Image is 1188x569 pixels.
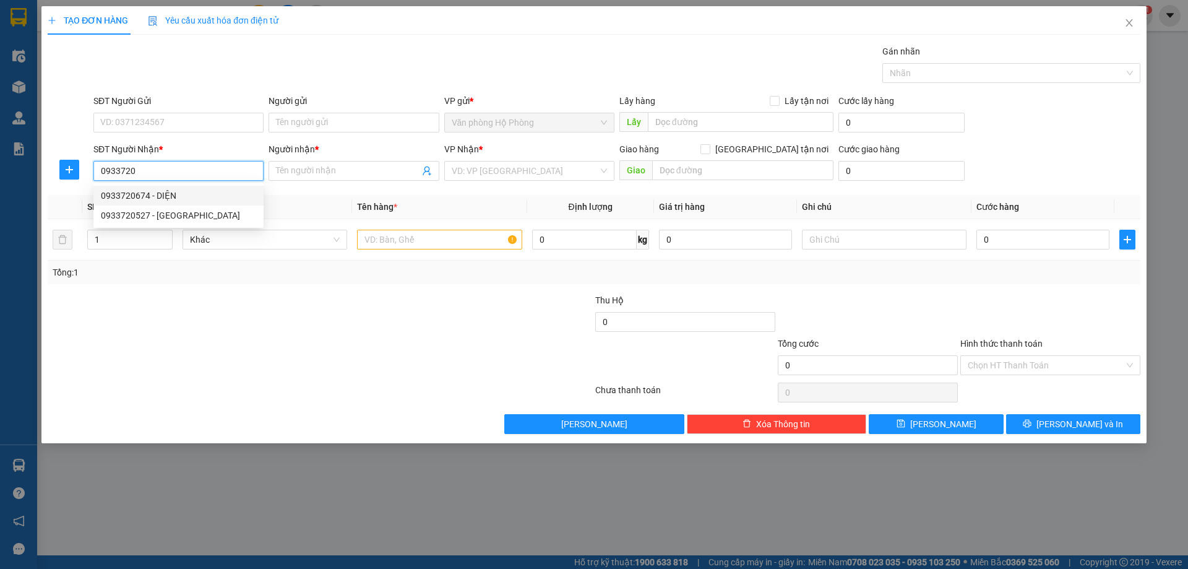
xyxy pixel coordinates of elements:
span: Định lượng [569,202,613,212]
input: Ghi Chú [802,230,966,250]
span: plus [1120,235,1135,245]
span: Lấy hàng [619,96,655,106]
span: SL [87,202,97,212]
span: TẠO ĐƠN HÀNG [48,15,128,25]
div: Tổng: 1 [53,266,458,279]
span: Giao [619,160,652,180]
span: close [1124,18,1134,28]
li: 85 [PERSON_NAME] [6,27,236,43]
div: 0933720527 - [GEOGRAPHIC_DATA] [101,209,256,222]
span: Văn phòng Hộ Phòng [452,113,607,132]
span: [GEOGRAPHIC_DATA] tận nơi [710,142,833,156]
span: Giao hàng [619,144,659,154]
span: Lấy [619,112,648,132]
img: icon [148,16,158,26]
span: Cước hàng [976,202,1019,212]
button: Close [1112,6,1147,41]
span: Tổng cước [778,339,819,349]
span: Thu Hộ [595,295,624,305]
div: 0933720674 - DIỆN [93,186,264,206]
span: Xóa Thông tin [756,417,810,431]
div: 0933720674 - DIỆN [101,189,256,202]
label: Cước lấy hàng [838,96,894,106]
span: VP Nhận [444,144,479,154]
div: 0933720527 - HÀ [93,206,264,225]
input: VD: Bàn, Ghế [357,230,522,250]
b: [PERSON_NAME] [71,8,175,24]
label: Hình thức thanh toán [960,339,1043,349]
span: plus [48,16,56,25]
input: Dọc đường [648,112,833,132]
span: [PERSON_NAME] [561,417,627,431]
span: phone [71,45,81,55]
div: Người gửi [269,94,439,108]
div: SĐT Người Nhận [93,142,264,156]
input: Dọc đường [652,160,833,180]
span: Lấy tận nơi [780,94,833,108]
button: plus [59,160,79,180]
span: user-add [422,166,432,176]
span: [PERSON_NAME] [910,417,976,431]
span: plus [60,165,79,175]
span: kg [637,230,649,250]
button: plus [1119,230,1135,250]
span: environment [71,30,81,40]
span: Yêu cầu xuất hóa đơn điện tử [148,15,278,25]
label: Cước giao hàng [838,144,900,154]
span: save [897,419,905,429]
span: Tên hàng [357,202,397,212]
input: 0 [659,230,792,250]
th: Ghi chú [797,195,971,219]
button: delete [53,230,72,250]
span: delete [742,419,751,429]
div: Người nhận [269,142,439,156]
button: save[PERSON_NAME] [869,414,1003,434]
button: [PERSON_NAME] [504,414,684,434]
span: printer [1023,419,1031,429]
div: VP gửi [444,94,614,108]
input: Cước giao hàng [838,161,965,181]
label: Gán nhãn [882,46,920,56]
span: Khác [190,230,340,249]
button: printer[PERSON_NAME] và In [1006,414,1140,434]
span: [PERSON_NAME] và In [1036,417,1123,431]
button: deleteXóa Thông tin [687,414,867,434]
div: SĐT Người Gửi [93,94,264,108]
b: GỬI : Văn phòng Hộ Phòng [6,77,213,98]
div: Chưa thanh toán [594,383,777,405]
li: 02839.63.63.63 [6,43,236,58]
span: Giá trị hàng [659,202,705,212]
input: Cước lấy hàng [838,113,965,132]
